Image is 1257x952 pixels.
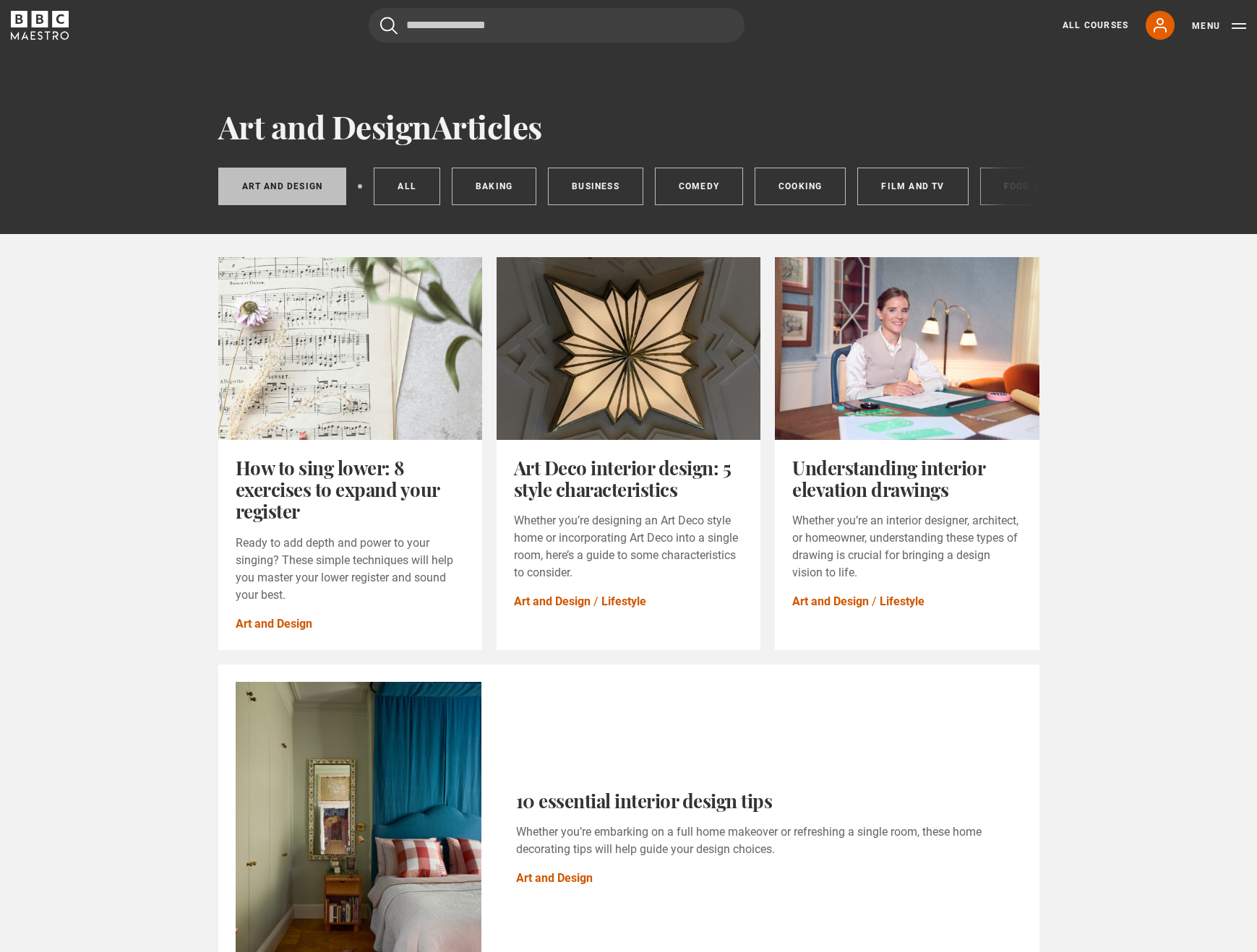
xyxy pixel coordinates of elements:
[374,168,440,205] a: All
[218,105,432,147] span: Art and Design
[516,870,593,887] a: Art and Design
[1192,19,1246,33] button: Toggle navigation
[218,168,347,205] a: Art and Design
[236,615,312,633] a: Art and Design
[755,168,846,205] a: Cooking
[857,168,968,205] a: Film and TV
[452,168,536,205] a: Baking
[236,455,439,524] a: How to sing lower: 8 exercises to expand your register
[11,11,69,40] svg: BBC Maestro
[880,593,924,610] a: Lifestyle
[516,788,773,813] a: 10 essential interior design tips
[655,168,743,205] a: Comedy
[792,593,869,610] a: Art and Design
[514,593,591,610] a: Art and Design
[218,168,1039,211] nav: Categories
[369,8,745,43] input: Search
[601,593,646,610] a: Lifestyle
[548,168,643,205] a: Business
[792,455,984,502] a: Understanding interior elevation drawings
[218,108,1039,144] h1: Articles
[380,17,398,35] button: Submit the search query
[514,455,732,502] a: Art Deco interior design: 5 style characteristics
[1063,19,1128,32] a: All Courses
